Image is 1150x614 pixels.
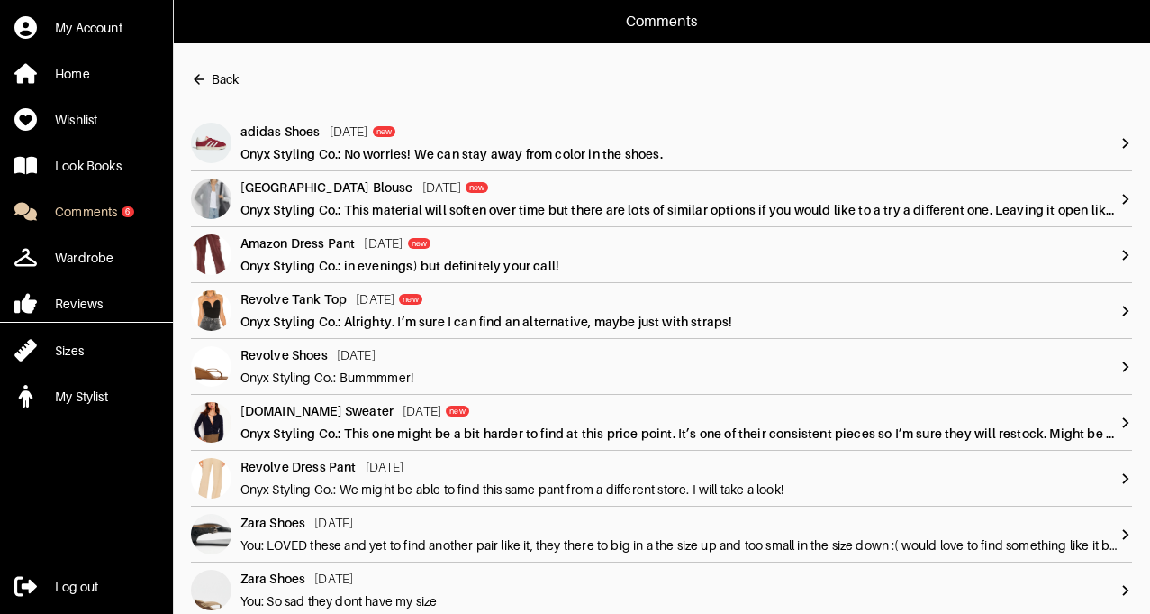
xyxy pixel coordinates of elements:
div: Onyx Styling Co.: Bummmmer! [240,369,1119,387]
button: Back [191,61,239,97]
img: avatar [191,458,231,499]
div: Sizes [55,342,84,360]
div: Onyx Styling Co.: in evenings) but definitely your call! [240,257,1119,275]
div: You: LOVED these and yet to find another pair like it, they there to big in a the size up and too... [240,536,1119,554]
div: new [469,182,485,193]
img: avatar [191,179,231,219]
div: Look Books [55,157,122,175]
div: You: So sad they dont have my size [240,592,1119,610]
img: avatar [191,402,231,443]
div: 6 [125,206,130,217]
a: avatar[DOMAIN_NAME] Sweater[DATE]newOnyx Styling Co.: This one might be a bit harder to find at t... [191,395,1132,451]
div: Onyx Styling Co.: No worries! We can stay away from color in the shoes. [240,145,1119,163]
div: [DATE] [337,346,376,364]
div: new [412,238,428,249]
a: avatarZara Shoes[DATE]You: LOVED these and yet to find another pair like it, they there to big in... [191,507,1132,563]
div: Zara Shoes [240,570,306,588]
div: Onyx Styling Co.: We might be able to find this same pant from a different store. I will take a l... [240,481,1119,499]
div: Amazon Dress Pant [240,234,356,252]
div: new [403,294,419,305]
div: My Stylist [55,388,108,406]
div: new [449,406,466,417]
div: Home [55,65,90,83]
div: Revolve Shoes [240,346,328,364]
div: [DATE] [366,458,404,476]
div: new [376,126,393,137]
div: Log out [55,578,98,596]
div: [DATE] [356,290,394,308]
div: Reviews [55,295,103,313]
div: Zara Shoes [240,514,306,532]
a: avatarRevolve Shoes[DATE]Onyx Styling Co.: Bummmmer! [191,339,1132,395]
div: [GEOGRAPHIC_DATA] Blouse [240,179,413,197]
div: Revolve Dress Pant [240,458,357,476]
p: Comments [626,11,697,32]
div: Wishlist [55,111,97,129]
img: avatar [191,570,231,610]
img: avatar [191,346,231,387]
div: [DATE] [314,570,353,588]
div: [DATE] [364,234,403,252]
div: [DATE] [422,179,461,197]
div: Revolve Tank Top [240,290,348,308]
div: Onyx Styling Co.: Alrighty. I’m sure I can find an alternative, maybe just with straps! [240,313,1119,331]
div: Onyx Styling Co.: This one might be a bit harder to find at this price point. It’s one of their c... [240,425,1119,443]
div: Back [212,70,239,88]
a: avatarAmazon Dress Pant[DATE]newOnyx Styling Co.: in evenings) but definitely your call! [191,227,1132,283]
div: [DATE] [314,514,353,532]
div: My Account [55,19,122,37]
img: avatar [191,514,231,554]
a: avatarRevolve Dress Pant[DATE]Onyx Styling Co.: We might be able to find this same pant from a di... [191,451,1132,507]
img: avatar [191,123,231,163]
div: Onyx Styling Co.: This material will soften over time but there are lots of similar options if yo... [240,201,1119,219]
div: adidas Shoes [240,123,321,141]
img: avatar [191,290,231,331]
div: Comments [55,203,117,221]
img: avatar [191,234,231,275]
div: [DOMAIN_NAME] Sweater [240,402,394,420]
a: avatarRevolve Tank Top[DATE]newOnyx Styling Co.: Alrighty. I’m sure I can find an alternative, ma... [191,283,1132,339]
div: [DATE] [330,123,368,141]
a: avataradidas Shoes[DATE]newOnyx Styling Co.: No worries! We can stay away from color in the shoes. [191,115,1132,171]
div: Wardrobe [55,249,113,267]
a: avatar[GEOGRAPHIC_DATA] Blouse[DATE]newOnyx Styling Co.: This material will soften over time but ... [191,171,1132,227]
div: [DATE] [403,402,441,420]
